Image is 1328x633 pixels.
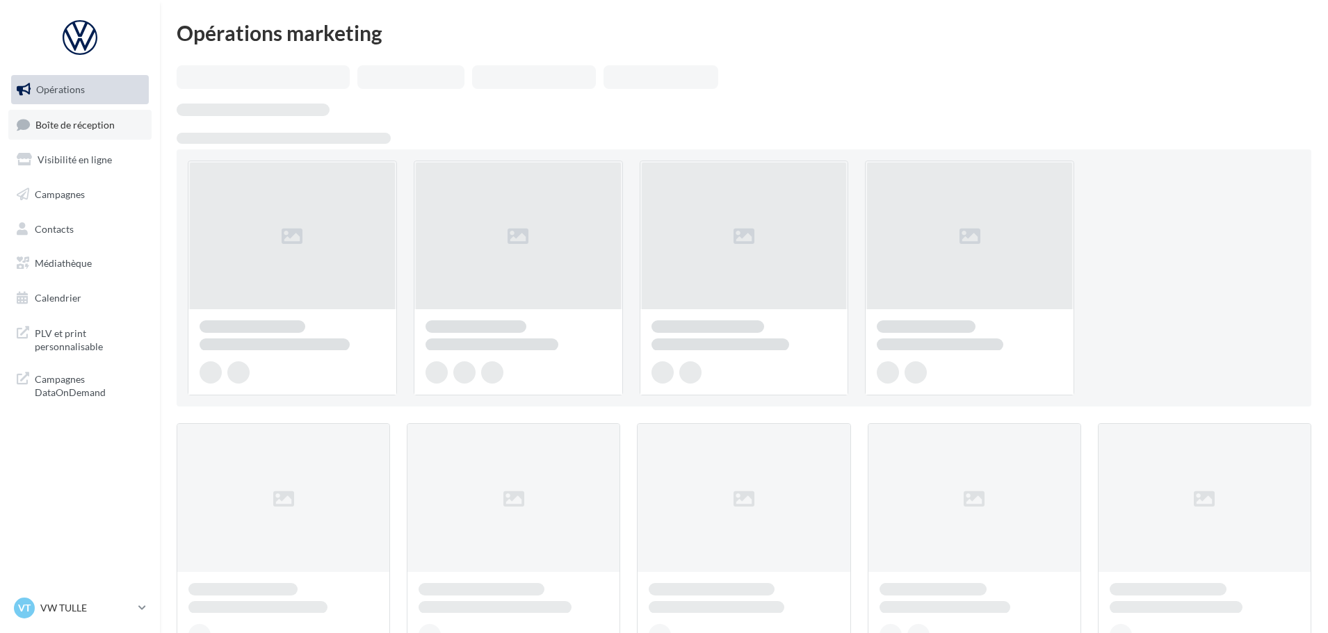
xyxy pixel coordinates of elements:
[8,75,152,104] a: Opérations
[177,22,1311,43] div: Opérations marketing
[36,83,85,95] span: Opérations
[8,145,152,174] a: Visibilité en ligne
[8,180,152,209] a: Campagnes
[35,292,81,304] span: Calendrier
[8,249,152,278] a: Médiathèque
[8,215,152,244] a: Contacts
[8,283,152,313] a: Calendrier
[35,188,85,200] span: Campagnes
[18,601,31,615] span: VT
[8,364,152,405] a: Campagnes DataOnDemand
[35,257,92,269] span: Médiathèque
[35,222,74,234] span: Contacts
[8,318,152,359] a: PLV et print personnalisable
[40,601,133,615] p: VW TULLE
[38,154,112,165] span: Visibilité en ligne
[35,118,115,130] span: Boîte de réception
[8,110,152,140] a: Boîte de réception
[35,324,143,354] span: PLV et print personnalisable
[11,595,149,621] a: VT VW TULLE
[35,370,143,400] span: Campagnes DataOnDemand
